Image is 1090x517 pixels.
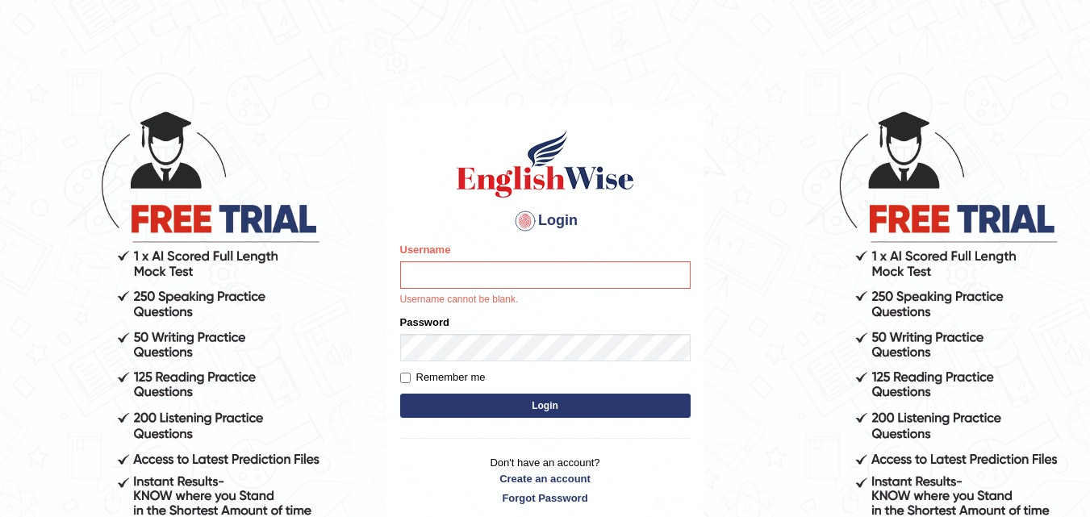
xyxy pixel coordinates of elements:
[400,315,449,330] label: Password
[400,293,691,307] p: Username cannot be blank.
[400,471,691,486] a: Create an account
[400,373,411,383] input: Remember me
[400,242,451,257] label: Username
[400,369,486,386] label: Remember me
[400,394,691,418] button: Login
[400,208,691,234] h4: Login
[400,455,691,505] p: Don't have an account?
[453,127,637,200] img: Logo of English Wise sign in for intelligent practice with AI
[400,490,691,506] a: Forgot Password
